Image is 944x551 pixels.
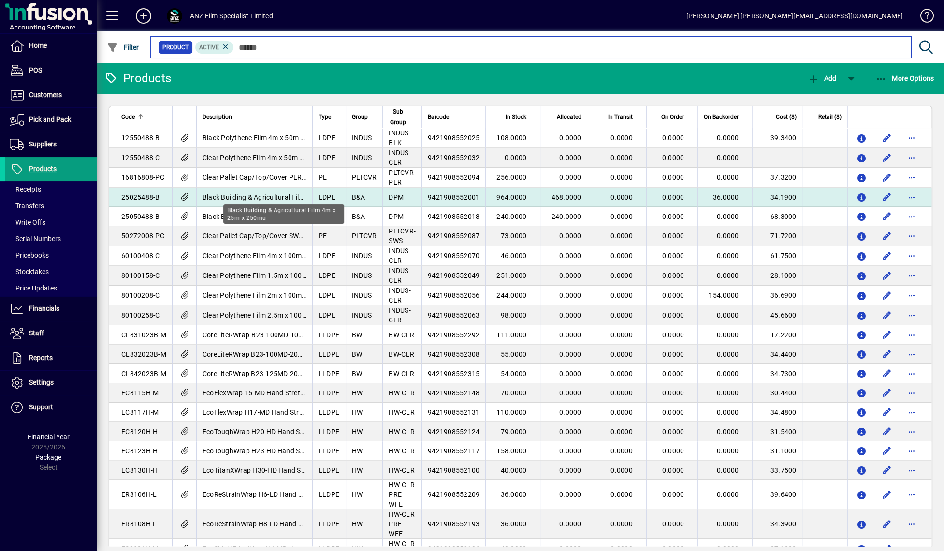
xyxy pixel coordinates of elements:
td: 37.3200 [752,168,802,188]
span: 9421908552056 [428,291,479,299]
button: Add [128,7,159,25]
span: CoreLiteRWrap B23-125MD-20R Bundling Stretch Film 125mm x 150m x 23mu (20Rolls/Carton) [203,370,499,377]
button: More options [904,228,919,244]
span: 240.0000 [551,213,581,220]
td: 30.4400 [752,383,802,403]
span: DPM [389,213,404,220]
td: 36.6900 [752,286,802,305]
span: 0.0000 [662,193,684,201]
button: More options [904,487,919,502]
button: Edit [879,248,894,263]
span: Write Offs [10,218,45,226]
button: Edit [879,463,894,478]
span: 0.0000 [717,408,739,416]
span: B&A [352,193,365,201]
span: 256.0000 [496,174,526,181]
span: 9421908552063 [428,311,479,319]
div: Type [319,112,340,122]
span: HW-CLR [389,389,415,397]
span: 0.0000 [559,350,581,358]
span: CL832023B-M [121,350,166,358]
span: INDUS-CLR [389,306,411,324]
span: Allocated [556,112,581,122]
button: Edit [879,424,894,439]
span: CL842023B-M [121,370,166,377]
span: BW-CLR [389,350,414,358]
td: 39.3400 [752,128,802,148]
span: 9421908552070 [428,252,479,260]
button: More options [904,189,919,205]
div: Barcode [428,112,479,122]
div: Group [352,112,377,122]
span: 9421908552292 [428,331,479,339]
span: Clear Polythene Film 2m x 100m x 80mu [203,291,326,299]
span: 70.0000 [501,389,527,397]
span: 0.0000 [717,331,739,339]
span: Receipts [10,186,41,193]
button: More options [904,288,919,303]
span: INDUS [352,154,372,161]
span: LLDPE [319,331,339,339]
a: Knowledge Base [913,2,932,33]
span: Cost ($) [775,112,796,122]
span: EcoToughWrap H20-HD Hand Stretch Film 500mm x 350m x 20mu (4Rolls/Carton) [203,428,458,435]
span: 0.0000 [610,193,633,201]
span: 0.0000 [717,134,739,142]
button: More options [904,170,919,185]
span: Black Building & Agricultural Film 4m x 25m x 250mu [203,193,365,201]
a: Staff [5,321,97,346]
button: More options [904,150,919,165]
a: Pricebooks [5,247,97,263]
span: LLDPE [319,370,339,377]
div: On Backorder [704,112,747,122]
button: More options [904,385,919,401]
button: Edit [879,516,894,532]
span: 108.0000 [496,134,526,142]
span: INDUS [352,252,372,260]
span: 55.0000 [501,350,527,358]
span: 0.0000 [610,174,633,181]
span: 16816808-PC [121,174,164,181]
span: HW [352,428,363,435]
span: Black Polythene Film 4m x 50m x 125mu [203,134,327,142]
span: More Options [875,74,934,82]
span: CL831023B-M [121,331,166,339]
div: In Stock [492,112,535,122]
span: 0.0000 [662,311,684,319]
span: Reports [29,354,53,362]
span: On Order [661,112,684,122]
div: Black Building & Agricultural Film 4m x 25m x 250mu [223,204,344,224]
td: 34.7300 [752,364,802,383]
span: 0.0000 [559,272,581,279]
mat-chip: Activation Status: Active [195,41,234,54]
span: DPM [389,193,404,201]
span: 0.0000 [559,232,581,240]
td: 34.4400 [752,345,802,364]
span: EC8115H-M [121,389,159,397]
button: More options [904,268,919,283]
span: 9421908552148 [428,389,479,397]
span: 110.0000 [496,408,526,416]
span: Transfers [10,202,44,210]
div: On Order [653,112,693,122]
span: In Stock [506,112,526,122]
div: Allocated [546,112,590,122]
span: 0.0000 [559,154,581,161]
span: Customers [29,91,62,99]
button: More options [904,443,919,459]
span: 0.0000 [610,134,633,142]
span: Settings [29,378,54,386]
span: 9421908552094 [428,174,479,181]
span: 9421908552049 [428,272,479,279]
span: 12550488-C [121,154,160,161]
span: 468.0000 [551,193,581,201]
span: PE [319,174,327,181]
span: PE [319,232,327,240]
span: 80100258-C [121,311,160,319]
span: Retail ($) [818,112,842,122]
span: 25050488-B [121,213,160,220]
a: Customers [5,83,97,107]
span: 0.0000 [662,154,684,161]
a: Support [5,395,97,420]
span: Suppliers [29,140,57,148]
